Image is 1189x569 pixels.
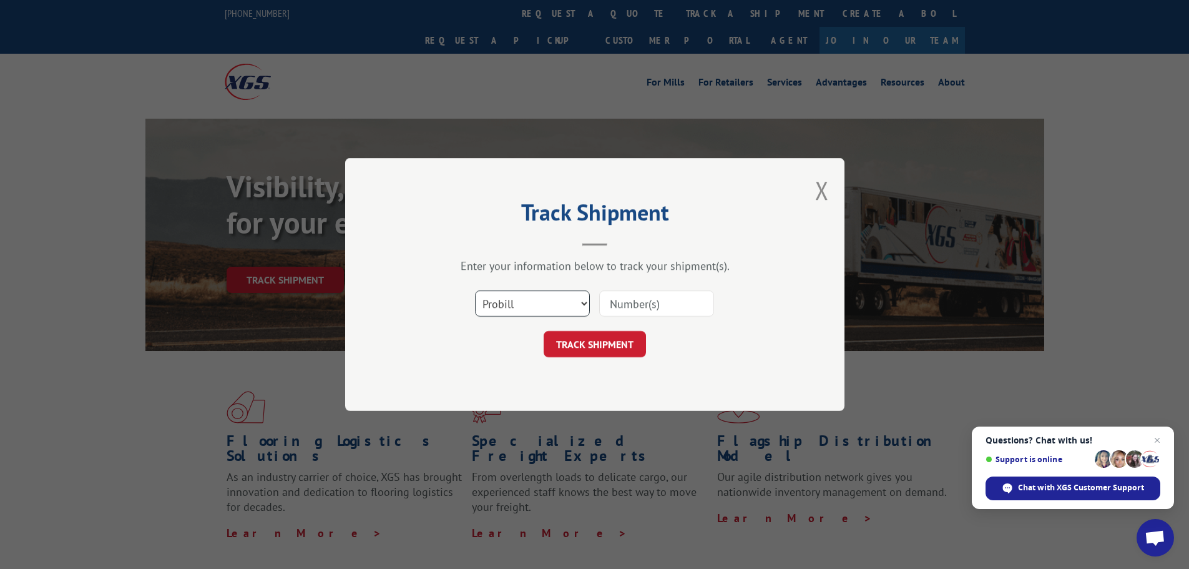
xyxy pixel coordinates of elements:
[986,455,1090,464] span: Support is online
[544,331,646,357] button: TRACK SHIPMENT
[815,174,829,207] button: Close modal
[1018,482,1144,493] span: Chat with XGS Customer Support
[986,435,1160,445] span: Questions? Chat with us!
[599,290,714,317] input: Number(s)
[986,477,1160,500] div: Chat with XGS Customer Support
[408,259,782,273] div: Enter your information below to track your shipment(s).
[1137,519,1174,557] div: Open chat
[1150,433,1165,448] span: Close chat
[408,204,782,227] h2: Track Shipment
